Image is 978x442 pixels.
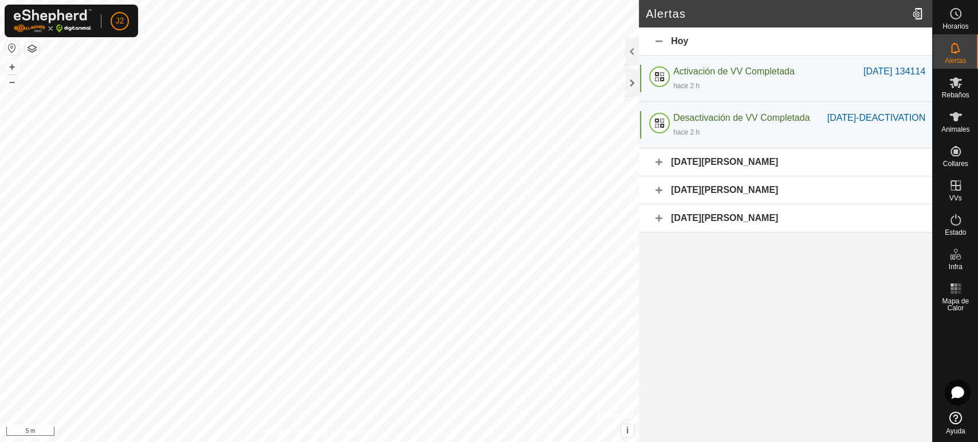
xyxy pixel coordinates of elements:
[646,7,908,21] h2: Alertas
[639,204,932,232] div: [DATE][PERSON_NAME]
[945,57,966,64] span: Alertas
[936,298,975,311] span: Mapa de Calor
[942,23,968,30] span: Horarios
[949,195,961,202] span: VVs
[639,27,932,56] div: Hoy
[673,66,795,76] span: Activación de VV Completada
[863,65,925,78] div: [DATE] 134114
[260,427,326,437] a: Política de Privacidad
[621,424,634,437] button: i
[5,41,19,55] button: Restablecer Mapa
[933,407,978,439] a: Ayuda
[5,75,19,89] button: –
[941,92,969,98] span: Rebaños
[340,427,378,437] a: Contáctenos
[673,113,810,123] span: Desactivación de VV Completada
[673,81,700,91] div: hace 2 h
[639,176,932,204] div: [DATE][PERSON_NAME]
[948,263,962,270] span: Infra
[14,9,92,33] img: Logo Gallagher
[639,148,932,176] div: [DATE][PERSON_NAME]
[626,425,629,435] span: i
[5,60,19,74] button: +
[946,428,965,435] span: Ayuda
[116,15,124,27] span: J2
[942,160,968,167] span: Collares
[941,126,969,133] span: Animales
[673,127,700,137] div: hace 2 h
[25,42,39,56] button: Capas del Mapa
[827,111,925,125] div: [DATE]-DEACTIVATION
[945,229,966,236] span: Estado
